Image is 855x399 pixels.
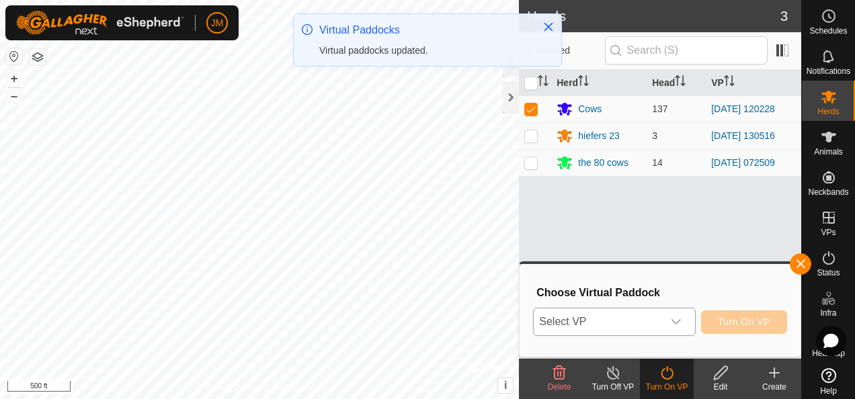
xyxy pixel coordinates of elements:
span: 1 selected [527,44,604,58]
span: Schedules [809,27,847,35]
h2: Herds [527,8,780,24]
div: hiefers 23 [578,129,619,143]
span: Heatmap [812,349,845,357]
button: – [6,88,22,104]
div: Turn Off VP [586,381,640,393]
div: Edit [694,381,747,393]
p-sorticon: Activate to sort [538,77,548,88]
span: Notifications [807,67,850,75]
span: 14 [652,157,663,168]
a: [DATE] 120228 [711,103,775,114]
span: JM [211,16,224,30]
h3: Choose Virtual Paddock [536,286,787,299]
span: Help [820,387,837,395]
span: Delete [548,382,571,392]
span: Animals [814,148,843,156]
button: Map Layers [30,49,46,65]
a: Privacy Policy [206,382,257,394]
button: Close [539,17,558,36]
th: Head [647,70,706,96]
button: Turn On VP [701,310,787,334]
th: Herd [551,70,647,96]
span: Neckbands [808,188,848,196]
th: VP [706,70,801,96]
span: Status [817,269,840,277]
span: VPs [821,228,836,236]
span: 137 [652,103,667,114]
a: Contact Us [273,382,313,394]
div: Create [747,381,801,393]
span: Turn On VP [718,316,770,327]
div: Cows [578,102,602,116]
span: 3 [780,6,788,26]
button: Reset Map [6,48,22,64]
div: Virtual Paddocks [319,22,529,38]
p-sorticon: Activate to sort [675,77,686,88]
button: i [498,378,513,393]
span: i [504,380,507,391]
img: Gallagher Logo [16,11,184,35]
div: Turn On VP [640,381,694,393]
input: Search (S) [605,36,768,64]
a: [DATE] 072509 [711,157,775,168]
p-sorticon: Activate to sort [578,77,589,88]
span: Infra [820,309,836,317]
span: Select VP [534,308,662,335]
div: the 80 cows [578,156,628,170]
button: + [6,71,22,87]
div: Virtual paddocks updated. [319,44,529,58]
a: [DATE] 130516 [711,130,775,141]
p-sorticon: Activate to sort [724,77,735,88]
span: 3 [652,130,657,141]
div: dropdown trigger [663,308,690,335]
span: Herds [817,107,839,116]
